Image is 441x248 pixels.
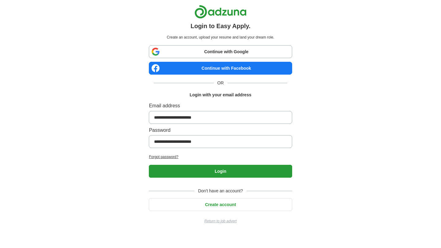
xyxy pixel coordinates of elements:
[214,80,228,86] span: OR
[194,5,247,19] img: Adzuna logo
[149,126,292,134] label: Password
[149,218,292,224] a: Return to job advert
[190,21,251,31] h1: Login to Easy Apply.
[149,165,292,178] button: Login
[149,202,292,207] a: Create account
[149,62,292,75] a: Continue with Facebook
[194,187,247,194] span: Don't have an account?
[149,102,292,110] label: Email address
[150,35,291,40] p: Create an account, upload your resume and land your dream role.
[149,45,292,58] a: Continue with Google
[190,91,251,98] h1: Login with your email address
[149,154,292,160] a: Forgot password?
[149,198,292,211] button: Create account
